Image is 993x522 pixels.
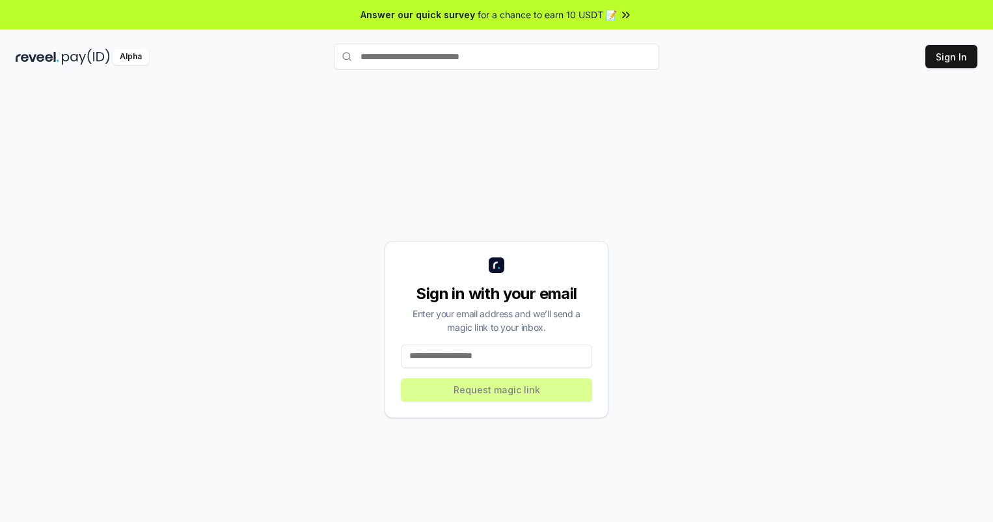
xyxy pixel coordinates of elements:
span: for a chance to earn 10 USDT 📝 [478,8,617,21]
div: Alpha [113,49,149,65]
div: Enter your email address and we’ll send a magic link to your inbox. [401,307,592,334]
img: pay_id [62,49,110,65]
img: logo_small [489,257,504,273]
button: Sign In [925,45,977,68]
span: Answer our quick survey [360,8,475,21]
img: reveel_dark [16,49,59,65]
div: Sign in with your email [401,283,592,304]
